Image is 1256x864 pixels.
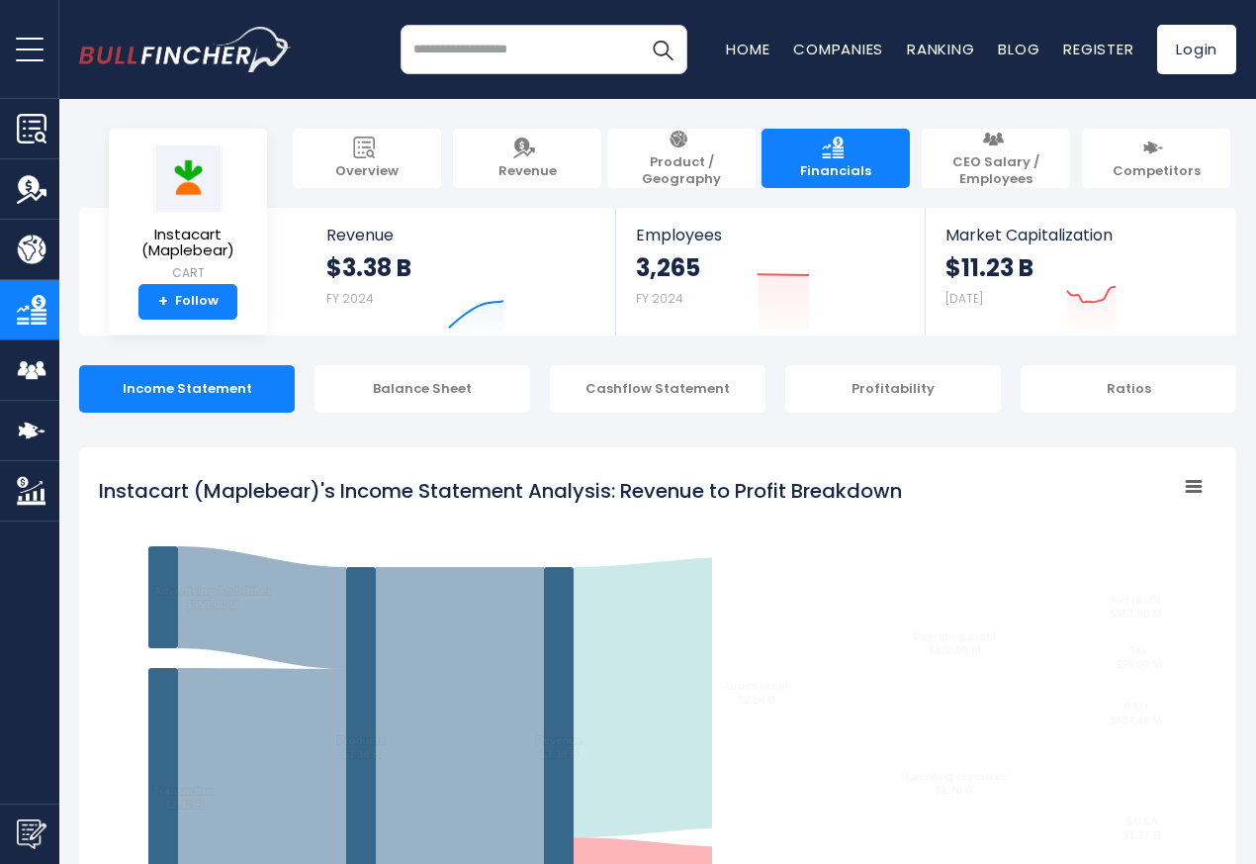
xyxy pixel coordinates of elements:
a: Product / Geography [607,129,756,188]
a: Revenue [453,129,601,188]
small: CART [125,264,251,282]
span: Financials [800,163,871,180]
text: Tax $95.00 M [1116,644,1162,670]
a: Employees 3,265 FY 2024 [616,208,924,336]
text: Operating profit $489.00 M [913,630,997,656]
text: R&D $604.00 M [1110,701,1162,726]
img: bullfincher logo [79,27,292,72]
button: Search [638,25,687,74]
a: Go to homepage [79,27,292,72]
a: CEO Salary / Employees [922,129,1070,188]
tspan: Instacart (Maplebear)'s Income Statement Analysis: Revenue to Profit Breakdown [99,477,902,505]
strong: $11.23 B [945,252,1033,283]
text: Revenue $3.38 B [536,734,583,760]
a: Register [1063,39,1133,59]
small: FY 2024 [326,290,374,307]
span: Revenue [498,163,557,180]
a: Home [726,39,769,59]
strong: 3,265 [636,252,700,283]
a: Blog [998,39,1039,59]
span: Employees [636,226,904,244]
div: Income Statement [79,365,295,413]
text: Advertising And Other $958.00 M [153,585,272,611]
a: +Follow [138,284,237,320]
text: Products $3.38 B [337,734,386,760]
text: Gross profit $2.54 B [725,680,788,706]
text: Transaction $2.42 B [153,785,216,811]
a: Market Capitalization $11.23 B [DATE] [926,208,1234,336]
div: Profitability [785,365,1001,413]
div: Ratios [1021,365,1236,413]
span: Product / Geography [617,154,746,188]
span: Revenue [326,226,596,244]
strong: $3.38 B [326,252,411,283]
small: [DATE] [945,290,983,307]
a: Login [1157,25,1236,74]
a: Financials [762,129,910,188]
span: Overview [335,163,399,180]
div: Cashflow Statement [550,365,765,413]
a: Competitors [1082,129,1230,188]
a: Revenue $3.38 B FY 2024 [307,208,616,336]
span: Competitors [1113,163,1201,180]
text: SG&A $1.17 B [1122,816,1161,841]
text: Net profit $457.00 M [1110,594,1162,620]
a: Companies [793,39,883,59]
small: FY 2024 [636,290,683,307]
text: Operating expenses $1.78 B [901,770,1007,796]
div: Balance Sheet [314,365,530,413]
strong: + [158,293,168,311]
span: Market Capitalization [945,226,1214,244]
span: Instacart (Maplebear) [125,227,251,259]
a: Overview [293,129,441,188]
a: Instacart (Maplebear) CART [124,144,252,284]
a: Ranking [907,39,974,59]
span: CEO Salary / Employees [932,154,1060,188]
